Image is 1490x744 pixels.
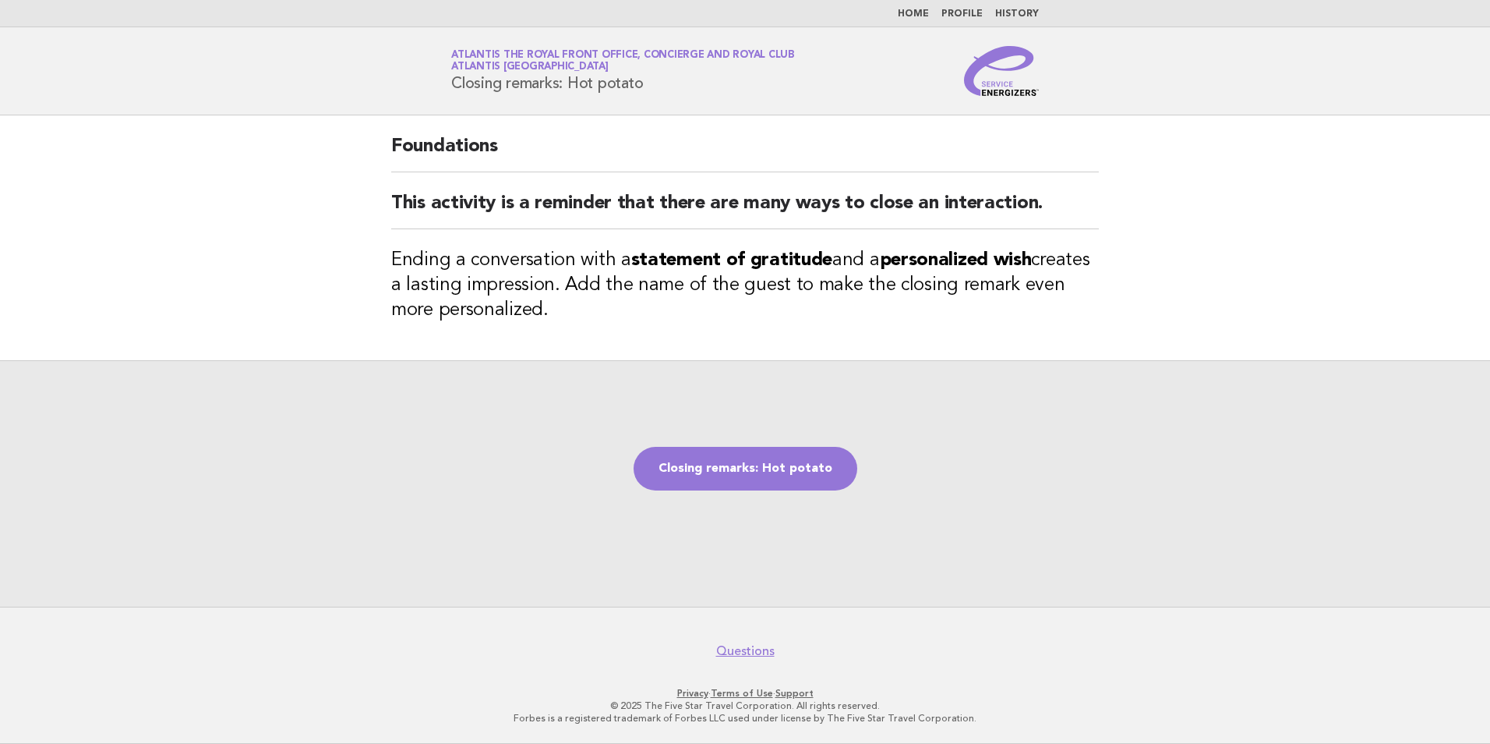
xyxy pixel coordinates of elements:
[451,50,795,72] a: Atlantis The Royal Front Office, Concierge and Royal ClubAtlantis [GEOGRAPHIC_DATA]
[391,191,1099,229] h2: This activity is a reminder that there are many ways to close an interaction.
[451,51,795,91] h1: Closing remarks: Hot potato
[995,9,1039,19] a: History
[268,687,1222,700] p: · ·
[711,688,773,699] a: Terms of Use
[391,134,1099,172] h2: Foundations
[631,251,832,270] strong: statement of gratitude
[941,9,983,19] a: Profile
[391,248,1099,323] h3: Ending a conversation with a and a creates a lasting impression. Add the name of the guest to mak...
[451,62,609,73] span: Atlantis [GEOGRAPHIC_DATA]
[677,688,708,699] a: Privacy
[268,700,1222,712] p: © 2025 The Five Star Travel Corporation. All rights reserved.
[880,251,1032,270] strong: personalized wish
[898,9,929,19] a: Home
[716,643,775,659] a: Questions
[775,688,814,699] a: Support
[964,46,1039,96] img: Service Energizers
[634,447,857,491] a: Closing remarks: Hot potato
[268,712,1222,725] p: Forbes is a registered trademark of Forbes LLC used under license by The Five Star Travel Corpora...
